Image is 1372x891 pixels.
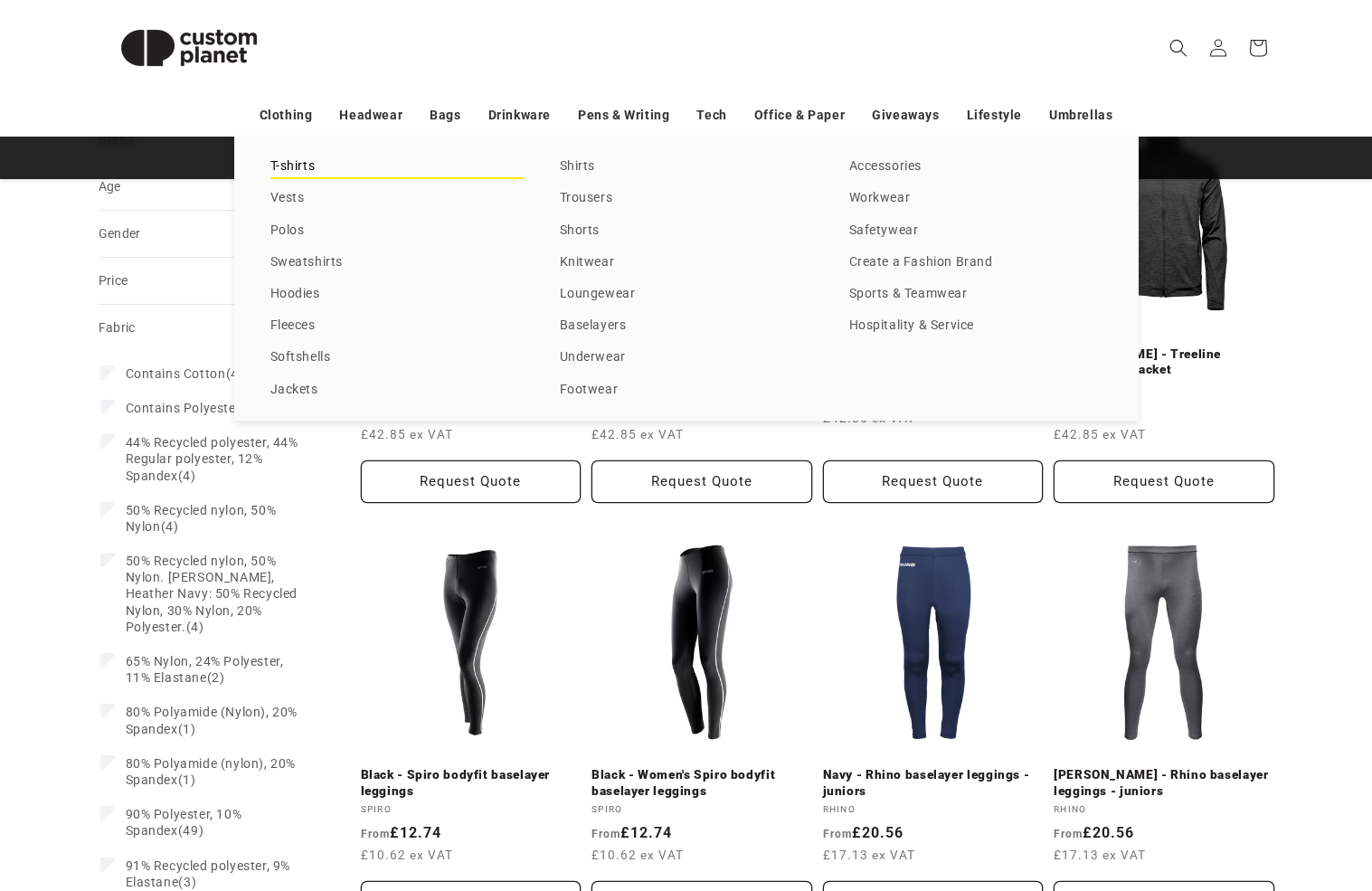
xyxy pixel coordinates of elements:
[1070,696,1372,891] iframe: Chat Widget
[270,251,524,275] a: Sweatshirts
[126,435,298,482] span: 44% Recycled polyester, 44% Regular polyester, 12% Spandex
[339,100,402,131] a: Headwear
[754,100,845,131] a: Office & Paper
[99,7,279,89] img: Custom Planet
[591,767,812,799] a: Black - Women's Spiro bodyfit baselayer leggings
[591,460,812,503] button: Request Quote
[126,756,297,787] span: 80% Polyamide (nylon), 20% Spandex
[126,553,303,635] span: (4)
[560,219,813,243] a: Shorts
[126,858,291,889] span: 91% Recycled polyester, 9% Elastane
[1054,767,1274,799] a: [PERSON_NAME] - Rhino baselayer leggings - juniors
[361,460,582,503] button: Request Quote
[849,186,1102,211] a: Workwear
[270,314,524,338] a: Fleeces
[849,282,1102,307] a: Sports & Teamwear
[560,155,813,179] a: Shirts
[872,100,939,131] a: Giveaways
[560,346,813,370] a: Underwear
[560,314,813,338] a: Baselayers
[823,767,1044,799] a: Navy - Rhino baselayer leggings - juniors
[270,155,524,179] a: T-shirts
[260,100,313,131] a: Clothing
[270,346,524,370] a: Softshells
[1049,100,1112,131] a: Umbrellas
[1054,460,1274,503] button: Request Quote
[578,100,669,131] a: Pens & Writing
[823,460,1044,503] button: Request Quote
[270,219,524,243] a: Polos
[488,100,551,131] a: Drinkware
[560,282,813,307] a: Loungewear
[126,704,303,736] span: (1)
[560,186,813,211] a: Trousers
[849,155,1102,179] a: Accessories
[126,806,303,839] span: (49)
[126,807,242,838] span: 90% Polyester, 10% Spandex
[126,653,303,686] span: (2)
[126,554,298,634] span: 50% Recycled nylon, 50% Nylon. [PERSON_NAME], Heather Navy: 50% Recycled Nylon, 30% Nylon, 20% Po...
[361,767,582,799] a: Black - Spiro bodyfit baselayer leggings
[1159,28,1198,68] summary: Search
[270,282,524,307] a: Hoodies
[560,378,813,403] a: Footwear
[126,755,303,788] span: (1)
[849,314,1102,338] a: Hospitality & Service
[967,100,1022,131] a: Lifestyle
[696,100,726,131] a: Tech
[126,502,303,535] span: (4)
[126,654,284,685] span: 65% Nylon, 24% Polyester, 11% Elastane
[126,705,298,735] span: 80% Polyamide (Nylon), 20% Spandex
[270,378,524,403] a: Jackets
[430,100,460,131] a: Bags
[126,503,277,534] span: 50% Recycled nylon, 50% Nylon
[270,186,524,211] a: Vests
[126,434,303,484] span: (4)
[849,251,1102,275] a: Create a Fashion Brand
[126,858,303,890] span: (3)
[560,251,813,275] a: Knitwear
[849,219,1102,243] a: Safetywear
